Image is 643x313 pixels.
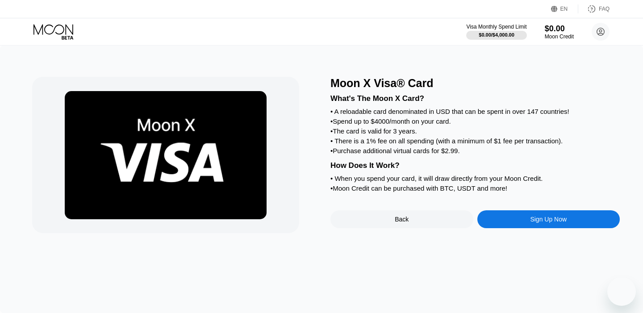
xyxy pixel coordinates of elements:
[578,4,610,13] div: FAQ
[330,161,620,170] div: How Does It Work?
[545,33,574,40] div: Moon Credit
[330,94,620,103] div: What's The Moon X Card?
[330,147,620,154] div: • Purchase additional virtual cards for $2.99.
[395,216,409,223] div: Back
[330,184,620,192] div: • Moon Credit can be purchased with BTC, USDT and more!
[330,77,620,90] div: Moon X Visa® Card
[330,210,473,228] div: Back
[330,108,620,115] div: • A reloadable card denominated in USD that can be spent in over 147 countries!
[330,137,620,145] div: • There is a 1% fee on all spending (with a minimum of $1 fee per transaction).
[477,210,620,228] div: Sign Up Now
[560,6,568,12] div: EN
[607,277,636,306] iframe: Button to launch messaging window
[530,216,567,223] div: Sign Up Now
[330,175,620,182] div: • When you spend your card, it will draw directly from your Moon Credit.
[551,4,578,13] div: EN
[330,117,620,125] div: • Spend up to $4000/month on your card.
[330,127,620,135] div: • The card is valid for 3 years.
[545,24,574,40] div: $0.00Moon Credit
[466,24,526,30] div: Visa Monthly Spend Limit
[479,32,514,38] div: $0.00 / $4,000.00
[545,24,574,33] div: $0.00
[599,6,610,12] div: FAQ
[466,24,526,40] div: Visa Monthly Spend Limit$0.00/$4,000.00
